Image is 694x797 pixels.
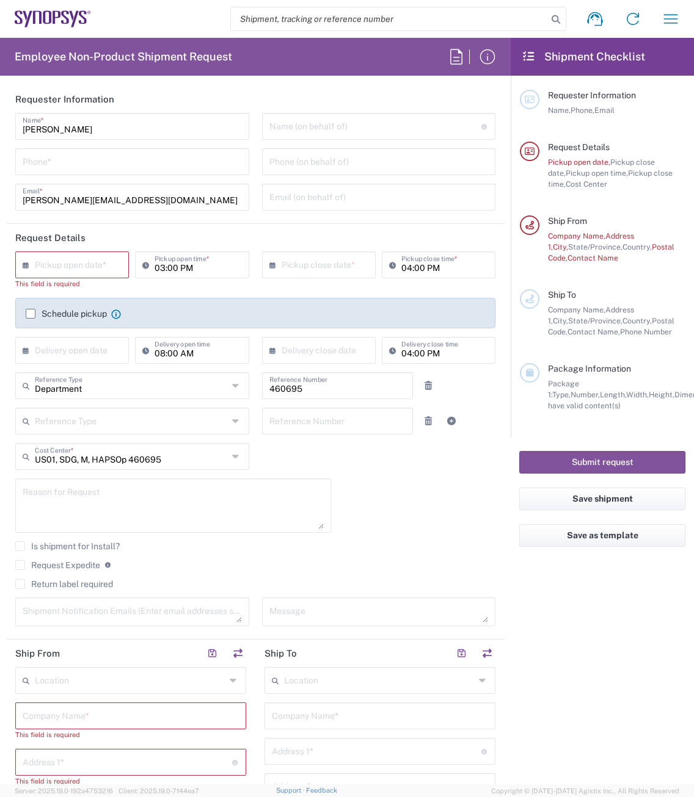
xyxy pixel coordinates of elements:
span: Email [594,106,615,115]
div: This field is required [15,776,246,787]
span: Copyright © [DATE]-[DATE] Agistix Inc., All Rights Reserved [491,785,679,796]
h2: Request Details [15,232,86,244]
span: Pickup open date, [548,157,610,167]
h2: Ship To [265,647,297,660]
button: Save as template [519,524,685,547]
button: Save shipment [519,488,685,510]
span: Pickup open time, [566,168,628,178]
a: Remove Reference [420,413,437,430]
span: Company Name, [548,231,605,240]
div: This field is required [15,278,129,289]
input: Shipment, tracking or reference number [231,7,547,31]
span: Server: 2025.19.0-192a4753216 [15,787,113,795]
label: Return label required [15,579,113,589]
span: Company Name, [548,305,605,314]
a: Feedback [306,787,337,794]
h2: Requester Information [15,93,114,106]
a: Support [276,787,307,794]
span: Package Information [548,364,631,373]
label: Request Expedite [15,560,100,570]
label: Schedule pickup [26,309,107,319]
h2: Employee Non-Product Shipment Request [15,49,232,64]
div: This field is required [15,729,246,740]
span: Width, [626,390,649,399]
span: Country, [623,242,652,251]
span: Phone, [571,106,594,115]
label: Is shipment for Install? [15,541,120,551]
a: Add Reference [443,413,460,430]
span: Type, [552,390,571,399]
span: Package 1: [548,379,579,399]
span: Ship From [548,216,587,226]
span: State/Province, [568,242,623,251]
span: Height, [649,390,674,399]
span: Cost Center [566,179,607,189]
button: Submit request [519,451,685,474]
span: City, [553,242,568,251]
span: Client: 2025.19.0-7f44ea7 [119,787,199,795]
h2: Shipment Checklist [522,49,645,64]
span: Ship To [548,290,576,300]
a: Remove Reference [420,377,437,394]
span: Request Details [548,142,610,152]
span: Phone Number [620,327,672,336]
span: Contact Name [568,253,618,262]
span: Length, [600,390,626,399]
span: State/Province, [568,316,623,325]
span: City, [553,316,568,325]
h2: Ship From [15,647,60,660]
span: Number, [571,390,600,399]
span: Requester Information [548,90,636,100]
span: Name, [548,106,571,115]
span: Contact Name, [568,327,620,336]
span: Country, [623,316,652,325]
